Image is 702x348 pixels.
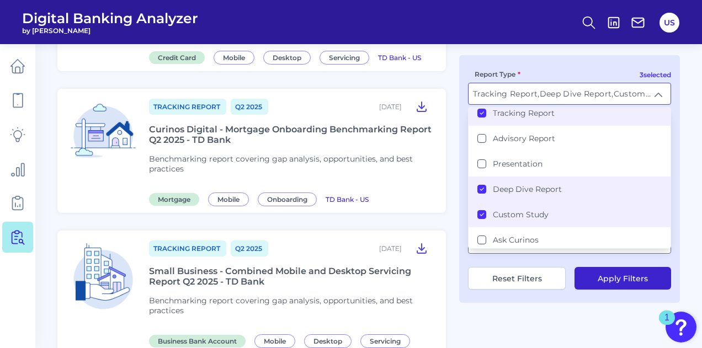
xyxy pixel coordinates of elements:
[575,267,671,290] button: Apply Filters
[208,194,253,204] a: Mobile
[360,335,414,346] a: Servicing
[666,312,696,342] button: Open Resource Center, 1 new notification
[320,52,374,62] a: Servicing
[149,99,226,115] a: Tracking Report
[149,51,205,64] span: Credit Card
[475,70,520,78] label: Report Type
[360,334,410,348] span: Servicing
[258,194,321,204] a: Onboarding
[493,235,539,245] label: Ask Curinos
[411,98,433,115] button: Curinos Digital - Mortgage Onboarding Benchmarking Report Q2 2025 - TD Bank
[258,192,317,206] span: Onboarding
[149,266,433,287] div: Small Business - Combined Mobile and Desktop Servicing Report Q2 2025 - TD Bank
[468,267,566,290] button: Reset Filters
[208,192,249,206] span: Mobile
[304,335,356,346] a: Desktop
[263,52,315,62] a: Desktop
[22,10,198,26] span: Digital Banking Analyzer
[326,195,369,204] span: TD Bank - US
[214,51,254,65] span: Mobile
[231,240,268,256] a: Q2 2025
[493,133,555,143] label: Advisory Report
[493,159,543,169] label: Presentation
[149,193,199,206] span: Mortgage
[320,51,369,65] span: Servicing
[149,240,226,256] a: Tracking Report
[664,318,669,332] div: 1
[214,52,259,62] a: Mobile
[378,52,421,62] a: TD Bank - US
[378,53,421,62] span: TD Bank - US
[66,239,140,313] img: Business Bank Account
[379,103,402,111] div: [DATE]
[149,52,209,62] a: Credit Card
[149,194,204,204] a: Mortgage
[149,296,413,315] span: Benchmarking report covering gap analysis, opportunities, and best practices
[22,26,198,35] span: by [PERSON_NAME]
[411,239,433,257] button: Small Business - Combined Mobile and Desktop Servicing Report Q2 2025 - TD Bank
[231,99,268,115] a: Q2 2025
[254,335,300,346] a: Mobile
[493,108,555,118] label: Tracking Report
[149,124,433,145] div: Curinos Digital - Mortgage Onboarding Benchmarking Report Q2 2025 - TD Bank
[66,98,140,172] img: Mortgage
[254,334,295,348] span: Mobile
[304,334,352,348] span: Desktop
[660,13,679,33] button: US
[149,335,246,347] span: Business Bank Account
[149,154,413,174] span: Benchmarking report covering gap analysis, opportunities, and best practices
[493,210,549,219] label: Custom Study
[379,244,402,253] div: [DATE]
[326,194,369,204] a: TD Bank - US
[263,51,311,65] span: Desktop
[149,335,250,346] a: Business Bank Account
[493,184,562,194] label: Deep Dive Report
